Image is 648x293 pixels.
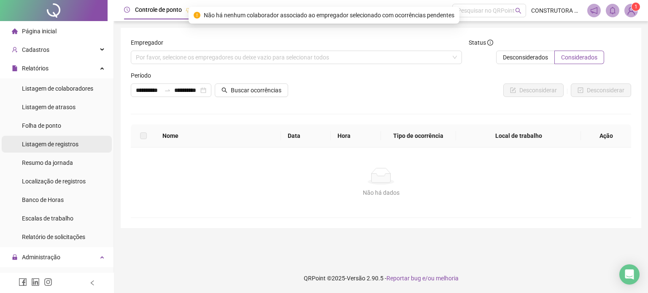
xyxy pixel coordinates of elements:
[332,6,365,13] span: Painel do DP
[571,83,631,97] button: Desconsiderar
[31,278,40,286] span: linkedin
[619,264,640,285] div: Open Intercom Messenger
[609,7,616,14] span: bell
[114,263,648,293] footer: QRPoint © 2025 - 2.90.5 -
[44,278,52,286] span: instagram
[588,131,624,140] div: Ação
[22,234,85,240] span: Relatório de solicitações
[22,65,49,72] span: Relatórios
[204,11,454,20] span: Não há nenhum colaborador associado ao empregador selecionado com ocorrências pendentes
[503,54,548,61] span: Desconsiderados
[386,275,459,282] span: Reportar bug e/ou melhoria
[22,28,57,35] span: Página inicial
[12,65,18,71] span: file
[89,280,95,286] span: left
[141,188,621,197] div: Não há dados
[22,141,78,148] span: Listagem de registros
[22,196,64,203] span: Banco de Horas
[331,124,381,148] th: Hora
[156,124,281,148] th: Nome
[22,122,61,129] span: Folha de ponto
[131,38,169,47] label: Empregador
[469,38,493,47] span: Status
[185,8,190,13] span: pushpin
[12,28,18,34] span: home
[22,215,73,222] span: Escalas de trabalho
[22,159,73,166] span: Resumo da jornada
[590,7,598,14] span: notification
[271,6,313,13] span: Gestão de férias
[281,124,331,148] th: Data
[209,6,252,13] span: Admissão digital
[625,4,637,17] img: 93322
[22,104,76,110] span: Listagem de atrasos
[22,85,93,92] span: Listagem de colaboradores
[22,46,49,53] span: Cadastros
[515,8,521,14] span: search
[124,7,130,13] span: clock-circle
[632,3,640,11] sup: Atualize o seu contato no menu Meus Dados
[634,4,637,10] span: 1
[221,87,227,93] span: search
[561,54,597,61] span: Considerados
[392,6,446,13] span: Folha de pagamento
[194,12,200,19] span: exclamation-circle
[215,83,288,97] button: Buscar ocorrências
[381,124,456,148] th: Tipo de ocorrência
[22,178,86,185] span: Localização de registros
[19,278,27,286] span: facebook
[487,40,493,46] span: info-circle
[503,83,564,97] button: Desconsiderar
[135,6,182,13] span: Controle de ponto
[531,6,582,15] span: CONSTRUTORA MEGA REALTY
[456,124,581,148] th: Local de trabalho
[12,254,18,260] span: lock
[22,254,60,261] span: Administração
[231,86,281,95] span: Buscar ocorrências
[131,71,157,80] label: Período
[12,47,18,53] span: user-add
[347,275,365,282] span: Versão
[164,87,171,94] span: swap-right
[164,87,171,94] span: to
